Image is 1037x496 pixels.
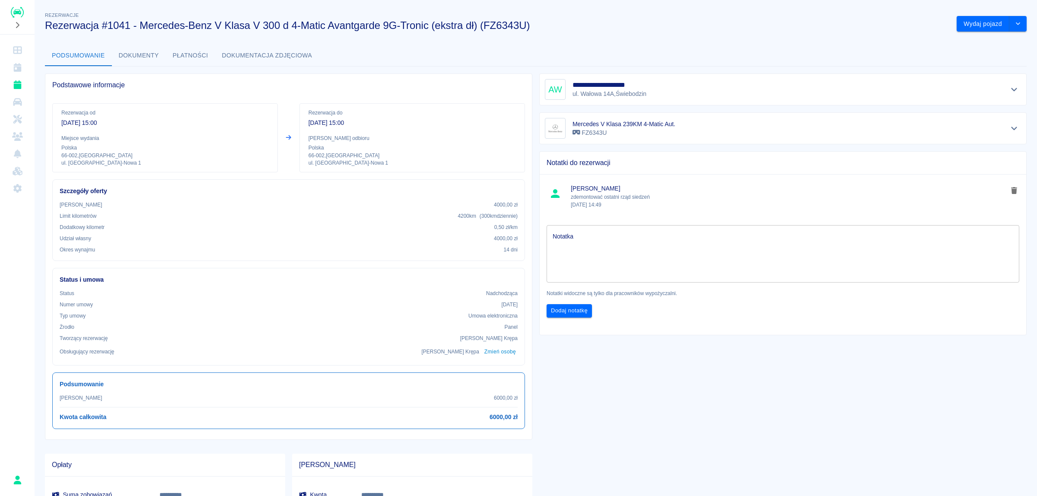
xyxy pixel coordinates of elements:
[309,118,516,127] p: [DATE] 15:00
[490,413,518,422] h6: 6000,00 zł
[45,13,79,18] span: Rezerwacje
[61,159,269,167] p: ul. [GEOGRAPHIC_DATA]-Nowa 1
[299,461,525,469] span: [PERSON_NAME]
[60,187,518,196] h6: Szczegóły oferty
[11,19,24,31] button: Rozwiń nawigację
[8,471,26,489] button: Rafał Krępa
[309,109,516,117] p: Rezerwacja do
[45,19,950,32] h3: Rezerwacja #1041 - Mercedes-Benz V Klasa V 300 d 4-Matic Avantgarde 9G-Tronic (ekstra dł) (FZ6343U)
[1009,16,1027,32] button: drop-down
[11,7,24,18] img: Renthelp
[545,79,566,100] div: AW
[112,45,166,66] button: Dokumenty
[61,109,269,117] p: Rezerwacja od
[573,89,648,99] p: ul. Wałowa 14A , Świebodzin
[480,213,518,219] span: ( 300 km dziennie )
[60,212,96,220] p: Limit kilometrów
[494,201,518,209] p: 4000,00 zł
[60,235,91,242] p: Udział własny
[309,152,516,159] p: 66-002 , [GEOGRAPHIC_DATA]
[60,323,74,331] p: Żrodło
[483,346,518,358] button: Zmień osobę
[547,304,592,318] button: Dodaj notatkę
[60,348,115,356] p: Obsługujący rezerwację
[1007,83,1021,95] button: Pokaż szczegóły
[547,120,564,137] img: Image
[3,162,31,180] a: Widget WWW
[573,120,675,128] h6: Mercedes V Klasa 239KM 4-Matic Aut.
[60,394,102,402] p: [PERSON_NAME]
[422,348,479,356] p: [PERSON_NAME] Krępa
[61,134,269,142] p: Miejsce wydania
[3,59,31,76] a: Kalendarz
[60,380,518,389] h6: Podsumowanie
[3,145,31,162] a: Powiadomienia
[547,159,1019,167] span: Notatki do rezerwacji
[547,289,1019,297] p: Notatki widoczne są tylko dla pracowników wypożyczalni.
[458,212,518,220] p: 4200 km
[60,301,93,308] p: Numer umowy
[460,334,518,342] p: [PERSON_NAME] Krępa
[494,223,518,231] p: 0,50 zł /km
[571,184,1008,193] span: [PERSON_NAME]
[52,81,525,89] span: Podstawowe informacje
[501,301,518,308] p: [DATE]
[60,413,106,422] h6: Kwota całkowita
[3,41,31,59] a: Dashboard
[3,93,31,111] a: Flota
[60,223,105,231] p: Dodatkowy kilometr
[52,461,278,469] span: Opłaty
[215,45,319,66] button: Dokumentacja zdjęciowa
[1008,185,1021,196] button: delete note
[504,246,518,254] p: 14 dni
[45,45,112,66] button: Podsumowanie
[3,76,31,93] a: Rezerwacje
[60,201,102,209] p: [PERSON_NAME]
[60,246,95,254] p: Okres wynajmu
[571,193,1008,209] p: zdemontować ostatni rząd siedzeń
[61,118,269,127] p: [DATE] 15:00
[309,144,516,152] p: Polska
[505,323,518,331] p: Panel
[166,45,215,66] button: Płatności
[3,111,31,128] a: Serwisy
[468,312,518,320] p: Umowa elektroniczna
[60,312,86,320] p: Typ umowy
[3,180,31,197] a: Ustawienia
[60,289,74,297] p: Status
[309,159,516,167] p: ul. [GEOGRAPHIC_DATA]-Nowa 1
[494,235,518,242] p: 4000,00 zł
[3,128,31,145] a: Klienci
[60,275,518,284] h6: Status i umowa
[957,16,1009,32] button: Wydaj pojazd
[61,144,269,152] p: Polska
[61,152,269,159] p: 66-002 , [GEOGRAPHIC_DATA]
[573,128,675,137] p: FZ6343U
[571,201,1008,209] p: [DATE] 14:49
[1007,122,1021,134] button: Pokaż szczegóły
[486,289,518,297] p: Nadchodząca
[60,334,108,342] p: Tworzący rezerwację
[494,394,518,402] p: 6000,00 zł
[309,134,516,142] p: [PERSON_NAME] odbioru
